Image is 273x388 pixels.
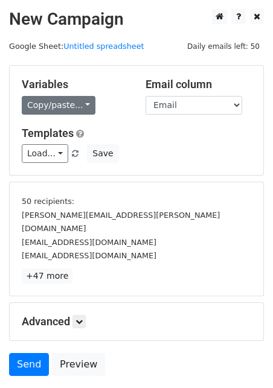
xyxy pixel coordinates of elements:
iframe: Chat Widget [213,330,273,388]
a: Load... [22,144,68,163]
a: Untitled spreadsheet [63,42,144,51]
a: Templates [22,127,74,139]
h2: New Campaign [9,9,264,30]
small: 50 recipients: [22,197,74,206]
a: Send [9,353,49,376]
h5: Email column [146,78,251,91]
h5: Variables [22,78,127,91]
small: [EMAIL_ADDRESS][DOMAIN_NAME] [22,251,156,260]
small: [EMAIL_ADDRESS][DOMAIN_NAME] [22,238,156,247]
button: Save [87,144,118,163]
small: Google Sheet: [9,42,144,51]
a: Copy/paste... [22,96,95,115]
a: Daily emails left: 50 [183,42,264,51]
small: [PERSON_NAME][EMAIL_ADDRESS][PERSON_NAME][DOMAIN_NAME] [22,211,220,234]
h5: Advanced [22,315,251,328]
a: +47 more [22,269,72,284]
a: Preview [52,353,105,376]
span: Daily emails left: 50 [183,40,264,53]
